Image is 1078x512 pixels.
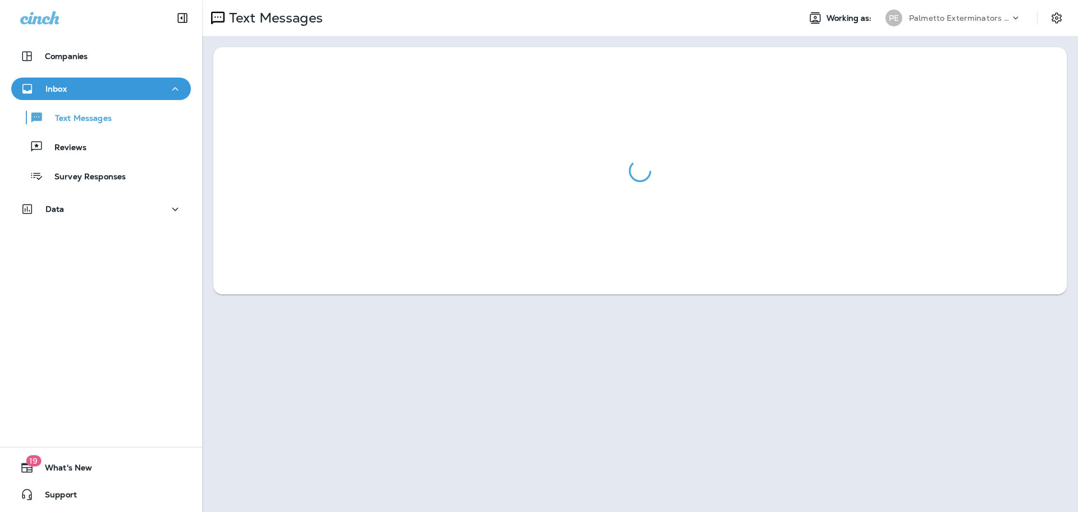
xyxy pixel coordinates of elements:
[45,52,88,61] p: Companies
[11,164,191,188] button: Survey Responses
[167,7,198,29] button: Collapse Sidebar
[11,456,191,479] button: 19What's New
[43,143,86,153] p: Reviews
[45,84,67,93] p: Inbox
[11,45,191,67] button: Companies
[1047,8,1067,28] button: Settings
[44,114,112,124] p: Text Messages
[11,483,191,506] button: Support
[26,455,41,466] span: 19
[11,78,191,100] button: Inbox
[11,106,191,129] button: Text Messages
[43,172,126,183] p: Survey Responses
[45,205,65,214] p: Data
[885,10,902,26] div: PE
[34,463,92,477] span: What's New
[909,13,1010,22] p: Palmetto Exterminators LLC
[11,198,191,220] button: Data
[225,10,323,26] p: Text Messages
[826,13,874,23] span: Working as:
[34,490,77,504] span: Support
[11,135,191,158] button: Reviews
